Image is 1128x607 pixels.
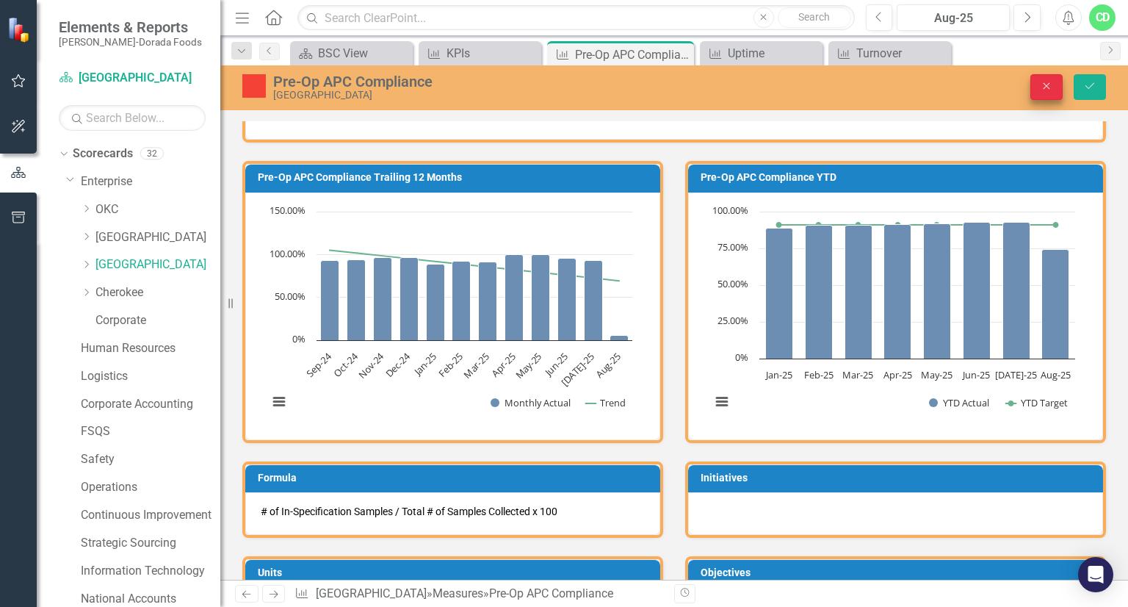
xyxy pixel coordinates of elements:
[701,473,1096,484] h3: Initiatives
[704,204,1082,425] svg: Interactive chart
[776,222,782,228] path: Jan-25, 91. YTD Target.
[270,247,305,260] text: 100.00%
[479,262,497,340] path: Mar-25, 90.85714286. Monthly Actual.
[778,7,851,28] button: Search
[585,260,603,340] path: Jul-25, 93.19727891. Monthly Actual.
[446,44,538,62] div: KPIs
[7,17,33,43] img: ClearPoint Strategy
[488,350,518,379] text: Apr-25
[81,563,220,580] a: Information Technology
[59,36,202,48] small: [PERSON_NAME]-Dorada Foods
[95,256,220,273] a: [GEOGRAPHIC_DATA]
[355,349,387,381] text: Nov-24
[95,229,220,246] a: [GEOGRAPHIC_DATA]
[59,18,202,36] span: Elements & Reports
[1003,222,1030,359] path: Jul-25, 92.71356784. YTD Actual.
[258,172,653,183] h3: Pre-Op APC Compliance Trailing 12 Months
[273,90,720,101] div: [GEOGRAPHIC_DATA]
[897,4,1010,31] button: Aug-25
[735,351,748,364] text: 0%
[261,204,640,425] svg: Interactive chart
[261,204,645,425] div: Chart. Highcharts interactive chart.
[410,350,439,379] text: Jan-25
[593,350,623,381] text: Aug-25
[924,223,951,359] path: May-25, 91.90751445. YTD Actual.
[294,586,663,603] div: » »
[330,349,361,379] text: Oct-24
[316,586,427,600] a: [GEOGRAPHIC_DATA]
[95,312,220,329] a: Corporate
[422,44,538,62] a: KPIs
[717,277,748,290] text: 50.00%
[81,535,220,552] a: Strategic Sourcing
[400,257,419,340] path: Dec-24, 96.83544304. Monthly Actual.
[292,332,305,345] text: 0%
[712,392,732,412] button: View chart menu, Chart
[845,225,872,359] path: Mar-25, 90.76923077. YTD Actual.
[460,350,491,381] text: Mar-25
[806,225,833,359] path: Feb-25, 90.71428571. YTD Actual.
[294,44,409,62] a: BSC View
[1089,4,1116,31] button: CD
[704,204,1088,425] div: Chart. Highcharts interactive chart.
[902,10,1005,27] div: Aug-25
[701,567,1096,578] h3: Objectives
[717,314,748,327] text: 25.00%
[704,44,819,62] a: Uptime
[728,44,819,62] div: Uptime
[610,335,629,340] path: Aug-25, 5.21327014. Monthly Actual.
[269,392,289,412] button: View chart menu, Chart
[81,368,220,385] a: Logistics
[558,350,597,389] text: [DATE]-25
[921,368,952,381] text: May-25
[766,222,1069,359] g: YTD Actual, series 1 of 2. Bar series with 8 bars.
[856,44,947,62] div: Turnover
[81,340,220,357] a: Human Resources
[884,224,911,359] path: Apr-25, 91.26819127. YTD Actual.
[712,204,748,217] text: 100.00%
[95,201,220,218] a: OKC
[961,368,990,381] text: Jun-25
[489,586,613,600] div: Pre-Op APC Compliance
[600,396,626,409] text: Trend
[435,350,466,380] text: Feb-25
[558,258,576,340] path: Jun-25, 95.38461538. Monthly Actual.
[81,507,220,524] a: Continuous Improvement
[513,350,544,381] text: May-25
[832,44,947,62] a: Turnover
[81,423,220,440] a: FSQS
[275,290,305,303] text: 50.00%
[1053,222,1059,228] path: Aug-25, 91. YTD Target.
[261,506,557,517] span: # of In-Specification Samples / Total # of Samples Collected x 100
[73,146,133,162] a: Scorecards
[297,5,854,31] input: Search ClearPoint...
[347,259,366,340] path: Oct-24, 94.11764706. Monthly Actual.
[140,148,164,160] div: 32
[701,172,1096,183] h3: Pre-Op APC Compliance YTD
[575,46,690,64] div: Pre-Op APC Compliance
[717,240,748,254] text: 75.00%
[304,349,335,380] text: Sep-24
[59,105,206,131] input: Search Below...
[804,368,834,381] text: Feb-25
[1006,396,1069,409] button: Show YTD Target
[532,254,550,340] path: May-25, 100. Monthly Actual.
[929,396,990,409] button: Show YTD Actual
[258,567,653,578] h3: Units
[995,368,1037,381] text: [DATE]-25
[81,173,220,190] a: Enterprise
[81,396,220,413] a: Corporate Accounting
[318,44,409,62] div: BSC View
[242,74,266,98] img: Below Plan
[963,222,991,359] path: Jun-25, 92.60400616. YTD Actual.
[95,284,220,301] a: Cherokee
[1078,557,1113,592] div: Open Intercom Messenger
[59,70,206,87] a: [GEOGRAPHIC_DATA]
[81,479,220,496] a: Operations
[452,261,471,340] path: Feb-25, 92.4137931. Monthly Actual.
[883,368,912,381] text: Apr-25
[776,222,1059,228] g: YTD Target, series 2 of 2. Line with 8 data points.
[427,264,445,340] path: Jan-25, 88.88888889. Monthly Actual.
[1041,368,1071,381] text: Aug-25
